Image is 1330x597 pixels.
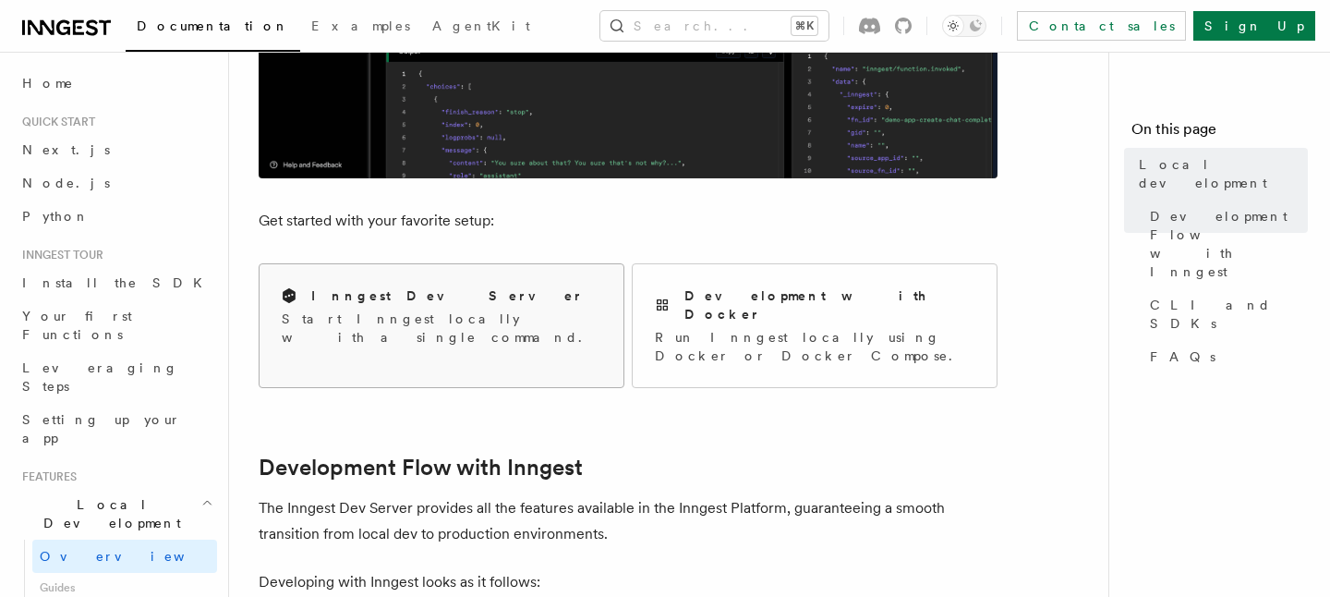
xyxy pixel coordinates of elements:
[15,299,217,351] a: Your first Functions
[655,328,974,365] p: Run Inngest locally using Docker or Docker Compose.
[792,17,817,35] kbd: ⌘K
[259,455,583,481] a: Development Flow with Inngest
[259,263,624,388] a: Inngest Dev ServerStart Inngest locally with a single command.
[22,176,110,190] span: Node.js
[40,549,230,564] span: Overview
[15,469,77,484] span: Features
[1193,11,1315,41] a: Sign Up
[1143,200,1308,288] a: Development Flow with Inngest
[15,115,95,129] span: Quick start
[15,403,217,455] a: Setting up your app
[259,569,997,595] p: Developing with Inngest looks as it follows:
[22,309,132,342] span: Your first Functions
[22,74,74,92] span: Home
[942,15,986,37] button: Toggle dark mode
[259,495,997,547] p: The Inngest Dev Server provides all the features available in the Inngest Platform, guaranteeing ...
[15,248,103,262] span: Inngest tour
[1139,155,1308,192] span: Local development
[22,360,178,394] span: Leveraging Steps
[15,166,217,200] a: Node.js
[15,266,217,299] a: Install the SDK
[432,18,530,33] span: AgentKit
[1143,340,1308,373] a: FAQs
[282,310,601,347] p: Start Inngest locally with a single command.
[15,495,201,532] span: Local Development
[300,6,421,50] a: Examples
[15,133,217,166] a: Next.js
[126,6,300,52] a: Documentation
[32,540,217,573] a: Overview
[15,488,217,540] button: Local Development
[421,6,541,50] a: AgentKit
[632,263,997,388] a: Development with DockerRun Inngest locally using Docker or Docker Compose.
[1150,207,1308,281] span: Development Flow with Inngest
[1131,118,1308,148] h4: On this page
[311,18,410,33] span: Examples
[137,18,289,33] span: Documentation
[22,275,213,290] span: Install the SDK
[15,200,217,233] a: Python
[22,412,181,445] span: Setting up your app
[22,209,90,224] span: Python
[15,351,217,403] a: Leveraging Steps
[684,286,974,323] h2: Development with Docker
[600,11,828,41] button: Search...⌘K
[311,286,584,305] h2: Inngest Dev Server
[15,67,217,100] a: Home
[22,142,110,157] span: Next.js
[1017,11,1186,41] a: Contact sales
[1143,288,1308,340] a: CLI and SDKs
[1131,148,1308,200] a: Local development
[1150,296,1308,333] span: CLI and SDKs
[259,208,997,234] p: Get started with your favorite setup:
[1150,347,1215,366] span: FAQs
